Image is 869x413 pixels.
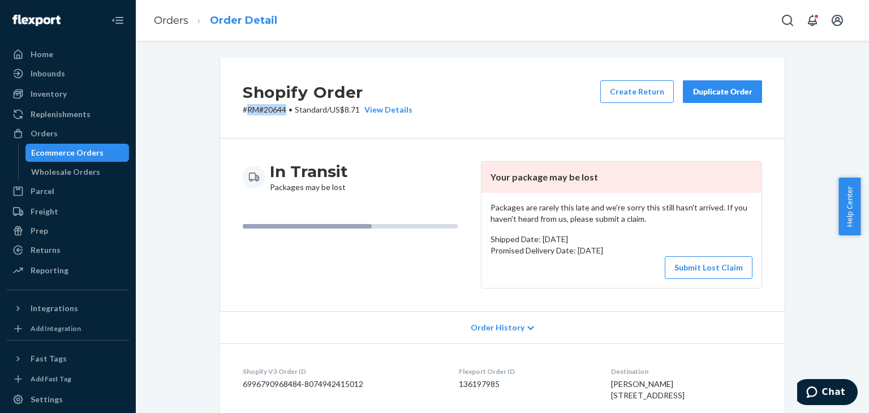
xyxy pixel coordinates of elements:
a: Add Integration [7,322,129,335]
dd: 136197985 [459,378,592,390]
dt: Destination [611,367,762,376]
button: Help Center [838,178,861,235]
a: Ecommerce Orders [25,144,130,162]
a: Settings [7,390,129,408]
div: Home [31,49,53,60]
a: Order Detail [210,14,277,27]
a: Replenishments [7,105,129,123]
a: Reporting [7,261,129,279]
iframe: Opens a widget where you can chat to one of our agents [797,379,858,407]
a: Orders [7,124,129,143]
div: Replenishments [31,109,91,120]
span: Standard [295,105,327,114]
dt: Flexport Order ID [459,367,592,376]
a: Inventory [7,85,129,103]
div: Parcel [31,186,54,197]
span: Order History [471,322,524,333]
dt: Shopify V3 Order ID [243,367,441,376]
button: Create Return [600,80,674,103]
p: # RM#20644 / US$8.71 [243,104,412,115]
p: Shipped Date: [DATE] [491,234,752,245]
div: Reporting [31,265,68,276]
div: Settings [31,394,63,405]
button: Integrations [7,299,129,317]
button: Open notifications [801,9,824,32]
div: Freight [31,206,58,217]
button: Open account menu [826,9,849,32]
a: Add Fast Tag [7,372,129,386]
span: [PERSON_NAME] [STREET_ADDRESS] [611,379,685,400]
button: Submit Lost Claim [665,256,752,279]
button: Fast Tags [7,350,129,368]
button: Duplicate Order [683,80,762,103]
a: Wholesale Orders [25,163,130,181]
div: Wholesale Orders [31,166,100,178]
div: Fast Tags [31,353,67,364]
h3: In Transit [270,161,348,182]
div: Prep [31,225,48,236]
a: Inbounds [7,64,129,83]
dd: 6996790968484-8074942415012 [243,378,441,390]
a: Orders [154,14,188,27]
div: Ecommerce Orders [31,147,104,158]
p: Promised Delivery Date: [DATE] [491,245,752,256]
div: Add Fast Tag [31,374,71,384]
div: Returns [31,244,61,256]
img: Flexport logo [12,15,61,26]
a: Parcel [7,182,129,200]
div: Packages may be lost [270,161,348,193]
span: • [289,105,292,114]
a: Home [7,45,129,63]
div: Orders [31,128,58,139]
ol: breadcrumbs [145,4,286,37]
div: Duplicate Order [692,86,752,97]
a: Returns [7,241,129,259]
a: Prep [7,222,129,240]
button: View Details [360,104,412,115]
p: Packages are rarely this late and we're sorry this still hasn't arrived. If you haven't heard fro... [491,202,752,225]
div: Inbounds [31,68,65,79]
h2: Shopify Order [243,80,412,104]
button: Close Navigation [106,9,129,32]
div: Add Integration [31,324,81,333]
a: Freight [7,203,129,221]
div: Inventory [31,88,67,100]
header: Your package may be lost [481,162,762,193]
button: Open Search Box [776,9,799,32]
div: Integrations [31,303,78,314]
